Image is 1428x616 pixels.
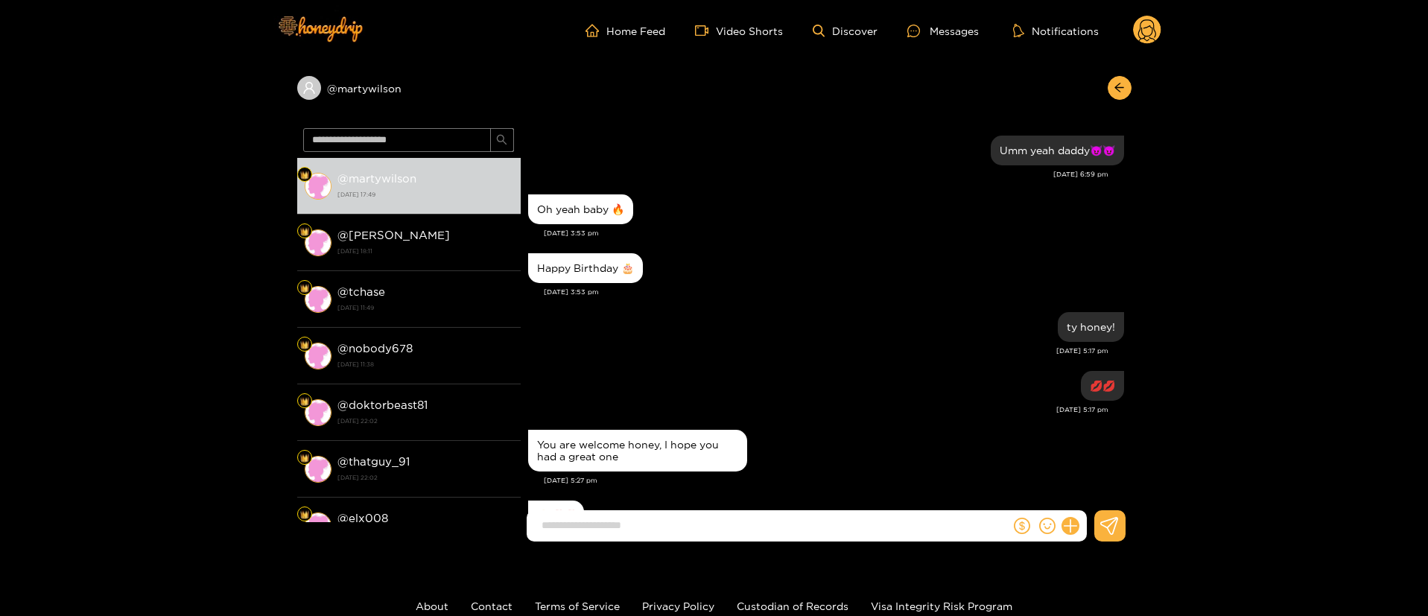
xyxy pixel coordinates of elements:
span: search [496,134,507,147]
div: Messages [907,22,979,39]
a: Discover [813,25,878,37]
div: [DATE] 5:17 pm [528,346,1108,356]
button: Notifications [1009,23,1103,38]
strong: @ martywilson [337,172,416,185]
img: conversation [305,173,331,200]
div: Oh yeah baby 🔥 [537,203,624,215]
img: conversation [305,286,331,313]
div: @martywilson [297,76,521,100]
a: Video Shorts [695,24,783,37]
a: About [416,600,448,612]
button: arrow-left [1108,76,1132,100]
div: ty honey! [1067,321,1115,333]
div: [DATE] 5:17 pm [528,404,1108,415]
strong: [DATE] 18:11 [337,244,513,258]
img: Fan Level [300,171,309,180]
a: Visa Integrity Risk Program [871,600,1012,612]
div: Oct. 5, 5:27 pm [528,501,584,530]
img: conversation [305,456,331,483]
div: Oct. 2, 6:59 pm [991,136,1124,165]
span: arrow-left [1114,82,1125,95]
strong: [DATE] 11:38 [337,358,513,371]
span: home [586,24,606,37]
strong: @ nobody678 [337,342,413,355]
strong: [DATE] 22:02 [337,414,513,428]
div: Oct. 5, 5:17 pm [1058,312,1124,342]
img: Fan Level [300,454,309,463]
span: user [302,81,316,95]
a: Contact [471,600,513,612]
span: dollar [1014,518,1030,534]
img: Fan Level [300,284,309,293]
a: Privacy Policy [642,600,714,612]
div: Oct. 5, 5:27 pm [528,430,747,471]
img: Fan Level [300,397,309,406]
a: Custodian of Records [737,600,848,612]
a: Terms of Service [535,600,620,612]
div: Oct. 5, 3:53 pm [528,194,633,224]
img: conversation [305,512,331,539]
div: Oct. 5, 5:17 pm [1081,371,1124,401]
div: [DATE] 3:53 pm [544,228,1124,238]
div: Oct. 5, 3:53 pm [528,253,643,283]
strong: @ thatguy_91 [337,455,410,468]
strong: @ [PERSON_NAME] [337,229,450,241]
img: Fan Level [300,227,309,236]
strong: @ elx008 [337,512,388,524]
strong: @ doktorbeast81 [337,399,428,411]
div: [DATE] 3:53 pm [544,287,1124,297]
div: 💋💋 [1090,380,1115,392]
strong: @ tchase [337,285,385,298]
span: video-camera [695,24,716,37]
img: Fan Level [300,340,309,349]
img: Fan Level [300,510,309,519]
strong: [DATE] 22:02 [337,471,513,484]
div: [DATE] 6:59 pm [528,169,1108,180]
img: conversation [305,343,331,369]
img: conversation [305,399,331,426]
button: dollar [1011,515,1033,537]
strong: [DATE] 17:49 [337,188,513,201]
strong: [DATE] 11:49 [337,301,513,314]
div: Umm yeah daddy😈😈 [1000,145,1115,156]
div: Happy Birthday 🎂 [537,262,634,274]
img: conversation [305,229,331,256]
button: search [490,128,514,152]
a: Home Feed [586,24,665,37]
span: smile [1039,518,1056,534]
div: [DATE] 5:27 pm [544,475,1124,486]
div: You are welcome honey, I hope you had a great one [537,439,738,463]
